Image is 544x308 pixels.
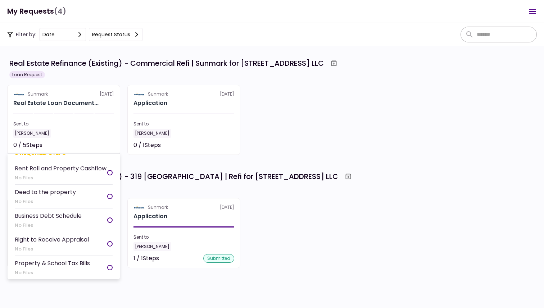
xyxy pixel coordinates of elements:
[15,259,90,268] div: Property & School Tax Bills
[54,4,66,19] span: (4)
[148,204,168,211] div: Sunmark
[148,91,168,97] div: Sunmark
[13,99,99,107] div: Real Estate Loan Documents (Refinance)
[342,170,355,183] button: Archive workflow
[15,198,76,205] div: No Files
[133,121,234,127] div: Sent to:
[133,91,234,97] div: [DATE]
[13,121,114,127] div: Sent to:
[133,212,167,221] h2: Application
[203,254,234,263] div: submitted
[15,235,89,244] div: Right to Receive Appraisal
[15,174,106,181] div: No Files
[133,254,159,263] div: 1 / 1 Steps
[15,164,106,173] div: Rent Roll and Property Cashflow
[15,211,82,220] div: Business Debt Schedule
[28,91,48,97] div: Sunmark
[9,71,45,78] div: Loan Request
[15,269,90,276] div: No Files
[133,99,167,107] h2: Application
[9,171,338,182] div: Real Estate Refinance (Existing) - 319 [GEOGRAPHIC_DATA] | Refi for [STREET_ADDRESS] LLC
[133,242,171,251] div: [PERSON_NAME]
[82,141,114,150] div: Not started
[133,129,171,138] div: [PERSON_NAME]
[133,204,145,211] img: Partner logo
[13,91,114,97] div: [DATE]
[327,57,340,70] button: Archive workflow
[7,4,66,19] h1: My Requests
[42,31,55,38] div: date
[133,204,234,211] div: [DATE]
[13,91,25,97] img: Partner logo
[15,188,76,197] div: Deed to the property
[15,222,82,229] div: No Files
[13,129,51,138] div: [PERSON_NAME]
[133,234,234,240] div: Sent to:
[9,58,324,69] div: Real Estate Refinance (Existing) - Commercial Refi | Sunmark for [STREET_ADDRESS] LLC
[202,141,234,150] div: Not started
[13,141,42,150] div: 0 / 5 Steps
[89,28,143,41] button: Request status
[133,141,161,150] div: 0 / 1 Steps
[15,245,89,253] div: No Files
[39,28,86,41] button: date
[133,91,145,97] img: Partner logo
[524,3,541,20] button: Open menu
[7,28,143,41] div: Filter by:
